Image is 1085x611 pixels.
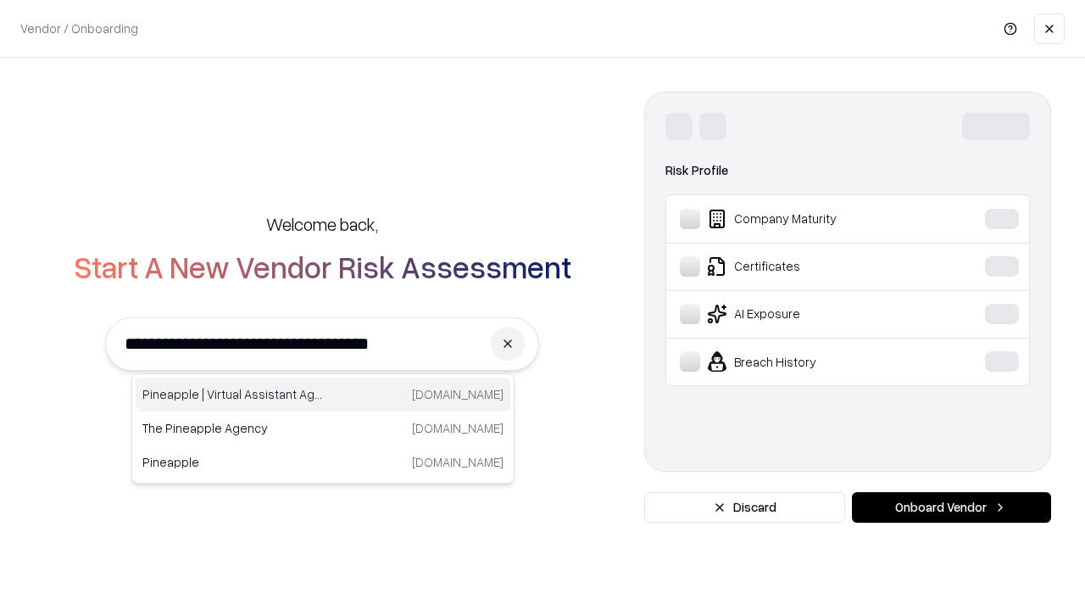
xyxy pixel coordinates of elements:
p: Pineapple [142,453,323,471]
p: [DOMAIN_NAME] [412,385,504,403]
div: Risk Profile [665,160,1030,181]
div: Company Maturity [680,209,933,229]
button: Discard [644,492,845,523]
p: [DOMAIN_NAME] [412,419,504,437]
p: The Pineapple Agency [142,419,323,437]
p: Vendor / Onboarding [20,20,138,37]
div: Suggestions [131,373,515,484]
div: AI Exposure [680,304,933,324]
p: [DOMAIN_NAME] [412,453,504,471]
h5: Welcome back, [266,212,378,236]
h2: Start A New Vendor Risk Assessment [74,249,571,283]
button: Onboard Vendor [852,492,1051,523]
p: Pineapple | Virtual Assistant Agency [142,385,323,403]
div: Breach History [680,351,933,372]
div: Certificates [680,256,933,277]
